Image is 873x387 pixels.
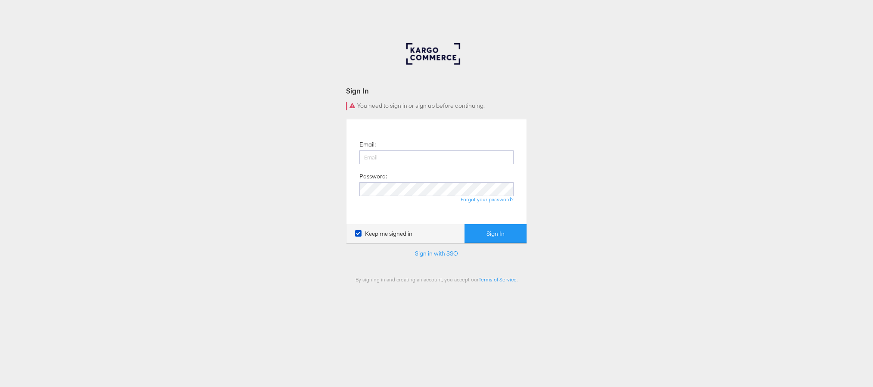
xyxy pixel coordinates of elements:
a: Forgot your password? [461,196,514,203]
a: Sign in with SSO [415,250,458,257]
div: By signing in and creating an account, you accept our . [346,276,527,283]
label: Email: [359,140,376,149]
a: Terms of Service [479,276,517,283]
div: Sign In [346,86,527,96]
button: Sign In [465,224,527,243]
input: Email [359,150,514,164]
div: You need to sign in or sign up before continuing. [346,102,527,110]
label: Keep me signed in [355,230,412,238]
label: Password: [359,172,387,181]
